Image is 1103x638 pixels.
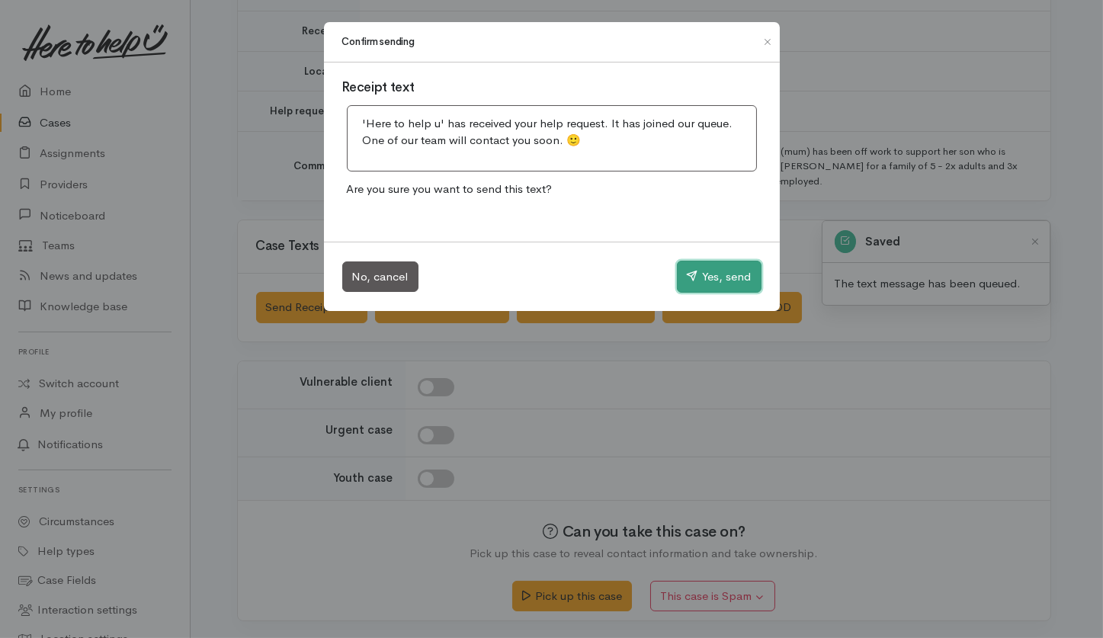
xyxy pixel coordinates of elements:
[363,115,741,149] p: 'Here to help u' has received your help request. It has joined our queue. One of our team will co...
[342,34,415,50] h1: Confirm sending
[342,176,762,203] p: Are you sure you want to send this text?
[342,81,762,95] h3: Receipt text
[342,261,418,293] button: No, cancel
[677,261,762,293] button: Yes, send
[755,33,780,51] button: Close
